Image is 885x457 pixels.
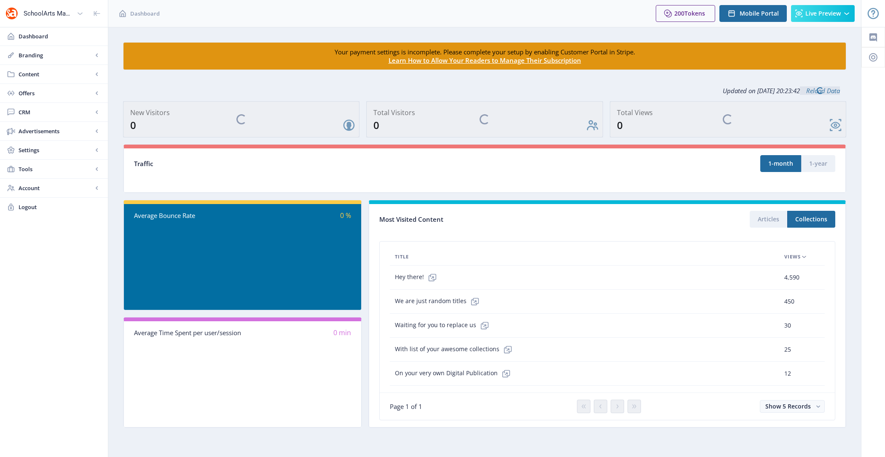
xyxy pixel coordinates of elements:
[800,86,840,95] a: Reload Data
[805,10,841,17] span: Live Preview
[134,159,485,169] div: Traffic
[784,252,801,262] span: Views
[134,328,243,338] div: Average Time Spent per user/session
[134,211,243,220] div: Average Bounce Rate
[395,365,515,382] span: On your very own Digital Publication
[123,80,846,101] div: Updated on [DATE] 20:23:42
[303,48,667,65] div: Your payment settings is incomplete. Please complete your setup by enabling Customer Portal in St...
[784,320,791,331] span: 30
[379,213,607,226] div: Most Visited Content
[19,184,93,192] span: Account
[784,368,791,379] span: 12
[243,328,351,338] div: 0 min
[765,402,811,410] span: Show 5 Records
[395,252,409,262] span: Title
[684,9,705,17] span: Tokens
[340,211,351,220] span: 0 %
[390,402,422,411] span: Page 1 of 1
[395,317,493,334] span: Waiting for you to replace us
[656,5,715,22] button: 200Tokens
[19,89,93,97] span: Offers
[760,155,801,172] button: 1-month
[395,341,516,358] span: With list of your awesome collections
[791,5,855,22] button: Live Preview
[760,400,825,413] button: Show 5 Records
[719,5,787,22] button: Mobile Portal
[784,344,791,355] span: 25
[19,32,101,40] span: Dashboard
[130,9,160,18] span: Dashboard
[19,146,93,154] span: Settings
[19,108,93,116] span: CRM
[19,203,101,211] span: Logout
[389,56,581,65] a: Learn How to Allow Your Readers to Manage Their Subscription
[784,272,799,282] span: 4,590
[801,155,835,172] button: 1-year
[740,10,779,17] span: Mobile Portal
[19,165,93,173] span: Tools
[19,51,93,59] span: Branding
[784,296,794,306] span: 450
[750,211,787,228] button: Articles
[19,127,93,135] span: Advertisements
[787,211,835,228] button: Collections
[19,70,93,78] span: Content
[395,293,483,310] span: We are just random titles
[24,4,73,23] div: SchoolArts Magazine
[5,7,19,20] img: properties.app_icon.png
[395,269,441,286] span: Hey there!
